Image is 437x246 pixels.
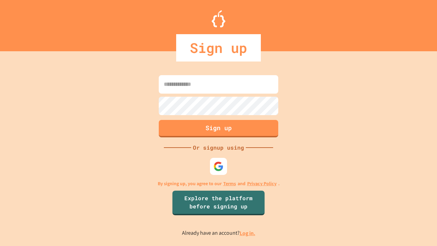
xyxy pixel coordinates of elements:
[172,191,265,215] a: Explore the platform before signing up
[212,10,225,27] img: Logo.svg
[159,120,278,137] button: Sign up
[158,180,280,187] p: By signing up, you agree to our and .
[223,180,236,187] a: Terms
[191,143,246,152] div: Or signup using
[213,161,224,172] img: google-icon.svg
[247,180,277,187] a: Privacy Policy
[176,34,261,61] div: Sign up
[240,230,255,237] a: Log in.
[182,229,255,237] p: Already have an account?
